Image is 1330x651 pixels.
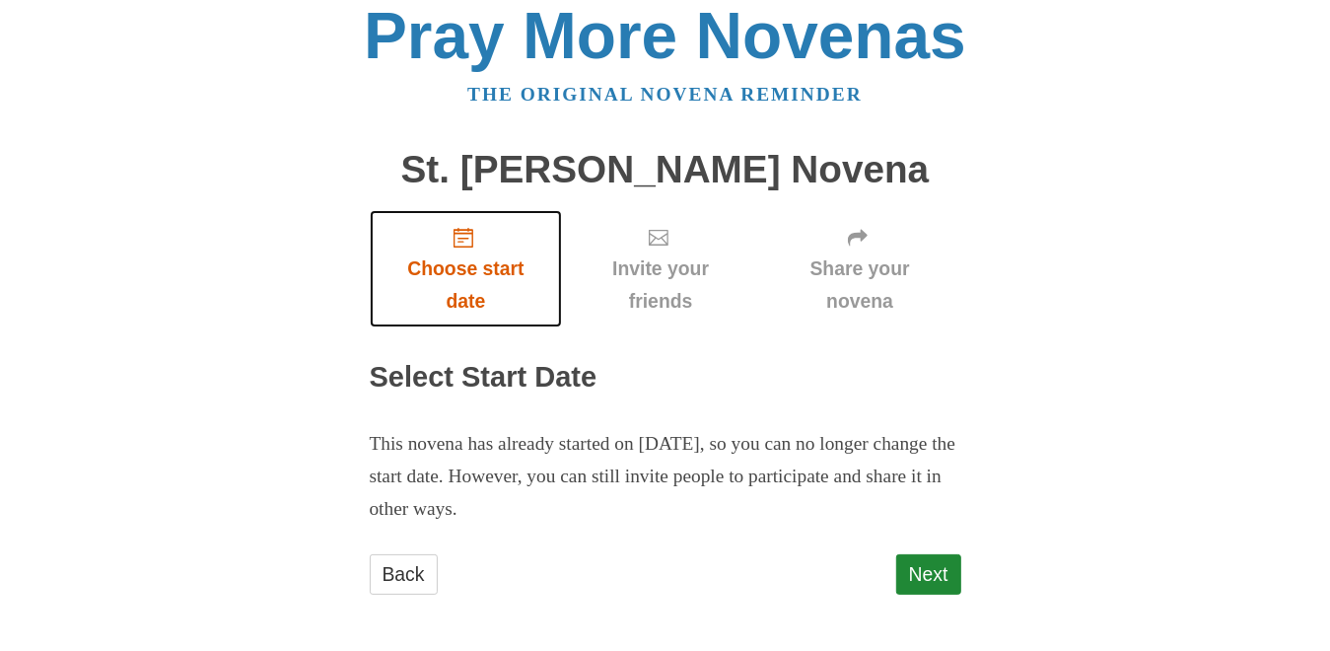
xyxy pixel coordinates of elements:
a: Share your novena [759,210,961,327]
h1: St. [PERSON_NAME] Novena [370,149,961,191]
a: Invite your friends [562,210,758,327]
a: Choose start date [370,210,563,327]
span: Choose start date [389,253,543,318]
a: The original novena reminder [467,84,863,105]
a: Next [896,554,961,595]
h2: Select Start Date [370,362,961,394]
a: Back [370,554,438,595]
p: This novena has already started on [DATE], so you can no longer change the start date. However, y... [370,428,961,526]
span: Share your novena [779,253,942,318]
span: Invite your friends [582,253,738,318]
